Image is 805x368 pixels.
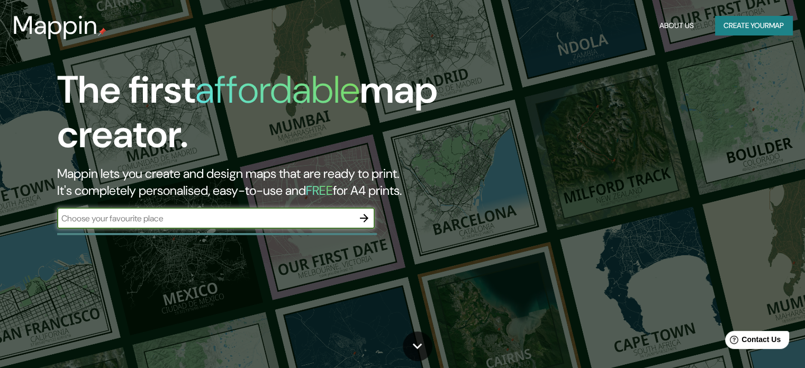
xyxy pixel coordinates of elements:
button: Create yourmap [715,16,792,35]
iframe: Help widget launcher [711,327,793,356]
img: mappin-pin [98,28,106,36]
h3: Mappin [13,11,98,40]
button: About Us [655,16,698,35]
h1: The first map creator. [57,68,460,165]
h2: Mappin lets you create and design maps that are ready to print. It's completely personalised, eas... [57,165,460,199]
h1: affordable [195,65,360,114]
h5: FREE [306,182,333,199]
input: Choose your favourite place [57,212,354,225]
